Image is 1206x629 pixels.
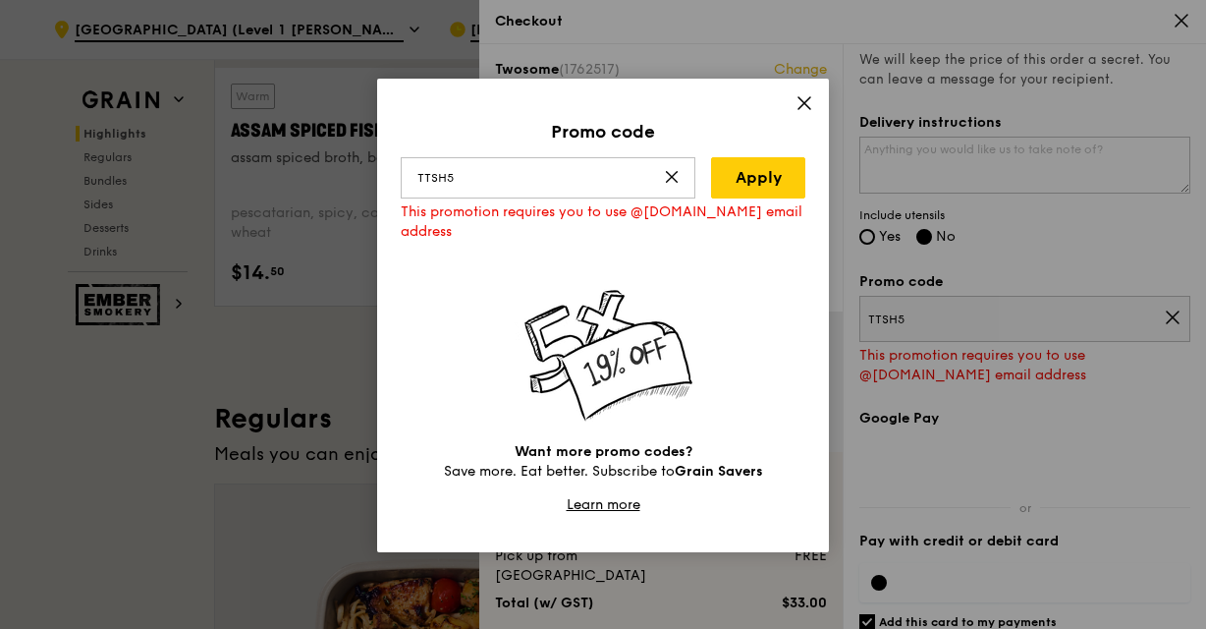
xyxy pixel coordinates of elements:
[515,443,692,460] strong: Want more promo codes?
[711,157,805,199] a: Apply
[507,289,700,423] img: save-some-plan.7bcec01c.png
[401,442,805,482] p: Save more. Eat better. Subscribe to
[401,118,805,145] div: Promo code
[567,496,640,513] a: Learn more
[401,202,805,242] div: This promotion requires you to use @[DOMAIN_NAME] email address
[401,157,695,199] input: Got a promo code?
[675,463,763,480] strong: Grain Savers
